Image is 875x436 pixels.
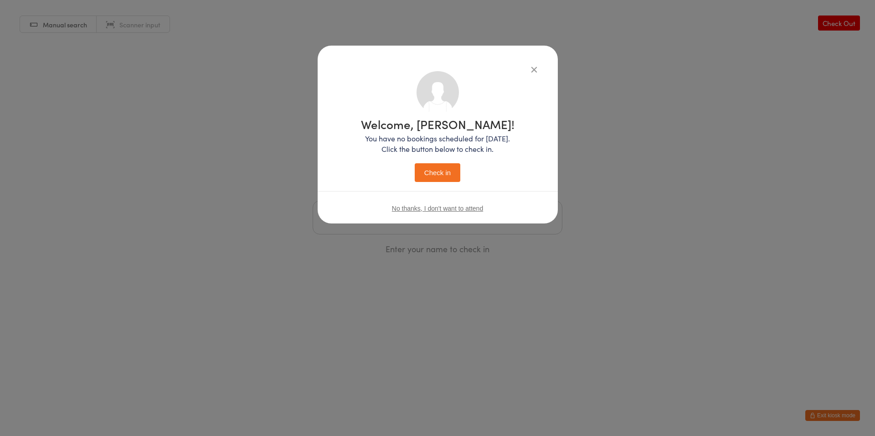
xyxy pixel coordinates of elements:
h1: Welcome, [PERSON_NAME]! [361,118,515,130]
button: Check in [415,163,460,182]
img: no_photo.png [417,71,459,114]
p: You have no bookings scheduled for [DATE]. Click the button below to check in. [361,133,515,154]
button: No thanks, I don't want to attend [392,205,483,212]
